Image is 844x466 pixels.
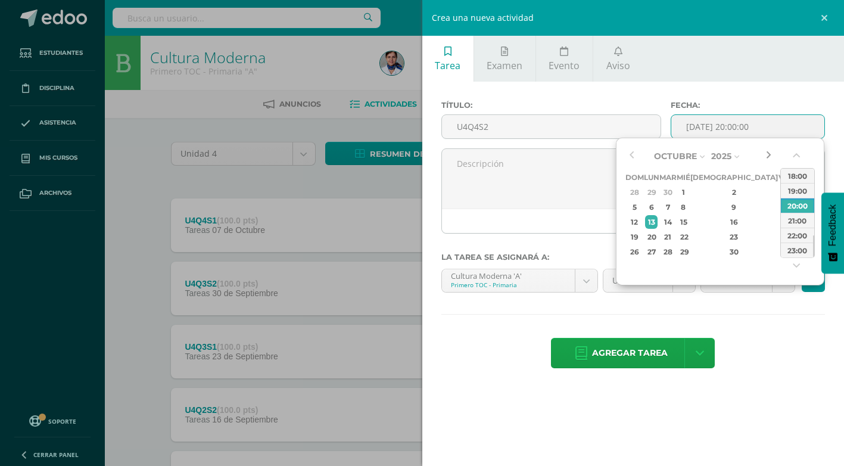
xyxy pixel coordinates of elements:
div: 23 [699,230,769,244]
span: Tarea [435,59,460,72]
span: Aviso [606,59,630,72]
div: 14 [661,215,675,229]
div: 10 [779,200,790,214]
div: 16 [699,215,769,229]
div: 21:00 [781,213,814,228]
div: 5 [627,200,642,214]
div: 19 [627,230,642,244]
div: 15 [678,215,689,229]
a: Aviso [593,36,643,82]
input: Título [442,115,661,138]
span: 2025 [711,151,731,161]
div: 19:00 [781,183,814,198]
div: 9 [699,200,769,214]
th: [DEMOGRAPHIC_DATA] [690,170,778,185]
div: 29 [678,245,689,259]
div: 6 [645,200,658,214]
span: Examen [487,59,522,72]
th: Dom [625,170,644,185]
div: 20:00 [781,198,814,213]
div: 22 [678,230,689,244]
th: Vie [778,170,792,185]
a: Cultura Moderna 'A'Primero TOC - Primaria [442,269,598,292]
a: Examen [474,36,535,82]
div: 24 [779,230,790,244]
span: Unidad 4 [612,269,663,292]
label: Título: [441,101,661,110]
div: 26 [627,245,642,259]
div: 12 [627,215,642,229]
div: 13 [645,215,658,229]
div: 2 [699,185,769,199]
label: Fecha: [671,101,825,110]
div: 17 [779,215,790,229]
div: 27 [645,245,658,259]
div: 8 [678,200,689,214]
span: Octubre [654,151,697,161]
div: 30 [699,245,769,259]
a: Unidad 4 [603,269,694,292]
span: Feedback [827,204,838,246]
button: Feedback - Mostrar encuesta [821,192,844,274]
div: Cultura Moderna 'A' [451,269,566,281]
a: Tarea [422,36,474,82]
th: Mié [677,170,690,185]
div: 7 [661,200,675,214]
div: 28 [661,245,675,259]
a: Evento [536,36,593,82]
div: 3 [779,185,790,199]
th: Lun [644,170,659,185]
div: 29 [645,185,658,199]
div: 28 [627,185,642,199]
div: 30 [661,185,675,199]
div: Primero TOC - Primaria [451,281,566,289]
label: La tarea se asignará a: [441,253,826,262]
span: Evento [549,59,580,72]
input: Fecha de entrega [671,115,824,138]
div: 23:00 [781,243,814,257]
div: 1 [678,185,689,199]
div: 31 [779,245,790,259]
div: 22:00 [781,228,814,243]
span: Agregar tarea [592,338,668,368]
div: 20 [645,230,658,244]
div: 18:00 [781,168,814,183]
th: Mar [659,170,677,185]
div: 21 [661,230,675,244]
